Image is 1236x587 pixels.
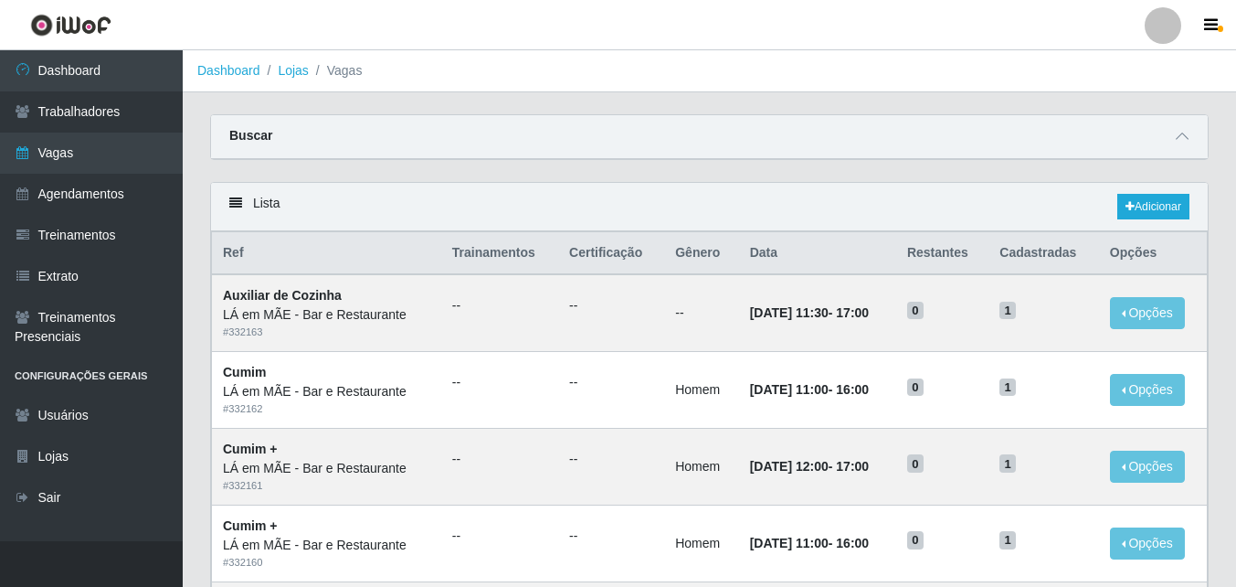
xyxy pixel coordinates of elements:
div: LÁ em MÃE - Bar e Restaurante [223,382,430,401]
strong: - [750,459,869,474]
li: Vagas [309,61,363,80]
td: Homem [664,505,738,582]
div: LÁ em MÃE - Bar e Restaurante [223,305,430,325]
button: Opções [1110,451,1185,483]
strong: - [750,305,869,320]
time: [DATE] 11:00 [750,382,829,397]
time: 16:00 [836,382,869,397]
span: 1 [999,302,1016,320]
th: Trainamentos [441,232,558,275]
strong: - [750,536,869,550]
div: # 332163 [223,325,430,340]
th: Cadastradas [988,232,1099,275]
div: LÁ em MÃE - Bar e Restaurante [223,536,430,555]
th: Opções [1099,232,1208,275]
ul: -- [569,450,653,469]
td: Homem [664,352,738,429]
td: -- [664,274,738,351]
th: Gênero [664,232,738,275]
ul: -- [452,527,547,546]
span: 0 [907,379,924,397]
button: Opções [1110,528,1185,560]
a: Lojas [278,63,308,78]
button: Opções [1110,374,1185,406]
span: 0 [907,531,924,550]
nav: breadcrumb [183,50,1236,92]
div: Lista [211,183,1208,231]
span: 1 [999,379,1016,397]
strong: Cumim + [223,442,278,456]
ul: -- [452,373,547,392]
button: Opções [1110,297,1185,329]
div: # 332162 [223,401,430,417]
th: Certificação [558,232,664,275]
strong: Buscar [229,128,272,143]
th: Restantes [896,232,988,275]
span: 1 [999,531,1016,550]
strong: Cumim + [223,518,278,533]
ul: -- [452,296,547,315]
strong: - [750,382,869,397]
img: CoreUI Logo [30,14,111,37]
strong: Auxiliar de Cozinha [223,288,342,303]
time: 17:00 [836,459,869,474]
ul: -- [569,527,653,546]
th: Data [739,232,896,275]
time: [DATE] 11:00 [750,536,829,550]
span: 0 [907,302,924,320]
time: 17:00 [836,305,869,320]
ul: -- [569,296,653,315]
td: Homem [664,428,738,505]
div: # 332161 [223,478,430,494]
ul: -- [569,373,653,392]
time: [DATE] 12:00 [750,459,829,474]
time: 16:00 [836,536,869,550]
div: LÁ em MÃE - Bar e Restaurante [223,459,430,478]
strong: Cumim [223,365,266,379]
span: 0 [907,454,924,473]
span: 1 [999,454,1016,473]
div: # 332160 [223,555,430,571]
time: [DATE] 11:30 [750,305,829,320]
ul: -- [452,450,547,469]
a: Adicionar [1117,194,1189,219]
th: Ref [212,232,441,275]
a: Dashboard [197,63,260,78]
